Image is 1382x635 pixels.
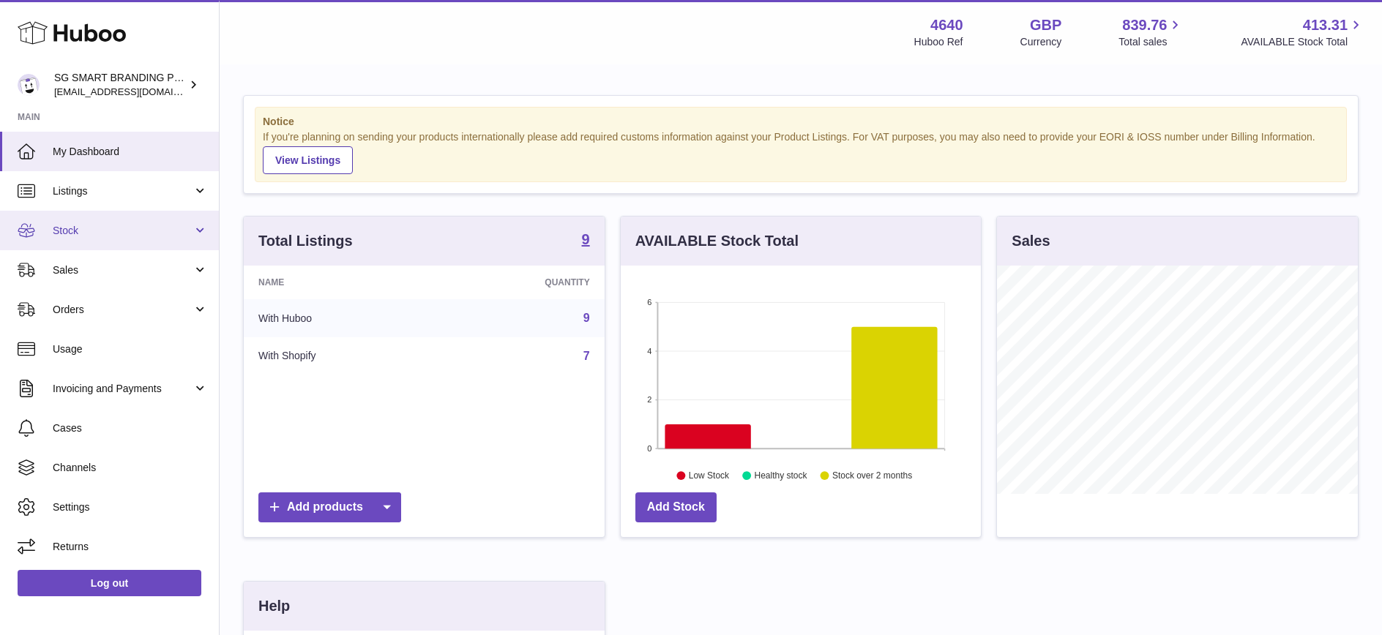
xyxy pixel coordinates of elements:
span: Settings [53,500,208,514]
a: 839.76 Total sales [1118,15,1184,49]
span: 413.31 [1303,15,1348,35]
a: Add Stock [635,492,717,522]
h3: AVAILABLE Stock Total [635,231,799,251]
span: Channels [53,461,208,475]
text: Healthy stock [754,470,807,481]
h3: Total Listings [258,231,353,251]
a: 7 [583,350,590,362]
th: Quantity [438,266,605,299]
span: 839.76 [1122,15,1167,35]
a: Add products [258,492,401,522]
h3: Help [258,596,290,616]
a: Log out [18,570,201,596]
span: AVAILABLE Stock Total [1241,35,1364,49]
h3: Sales [1012,231,1050,251]
text: 6 [647,298,651,307]
span: My Dashboard [53,145,208,159]
div: If you're planning on sending your products internationally please add required customs informati... [263,130,1339,174]
span: Sales [53,263,193,277]
span: Orders [53,303,193,317]
th: Name [244,266,438,299]
strong: 9 [582,232,590,247]
div: Huboo Ref [914,35,963,49]
td: With Shopify [244,337,438,375]
div: SG SMART BRANDING PTE. LTD. [54,71,186,99]
text: Stock over 2 months [832,470,912,481]
text: 4 [647,347,651,356]
span: Usage [53,342,208,356]
span: [EMAIL_ADDRESS][DOMAIN_NAME] [54,86,215,97]
strong: GBP [1030,15,1061,35]
span: Stock [53,224,193,238]
text: 0 [647,444,651,453]
a: 413.31 AVAILABLE Stock Total [1241,15,1364,49]
span: Listings [53,184,193,198]
span: Total sales [1118,35,1184,49]
td: With Huboo [244,299,438,337]
span: Cases [53,421,208,435]
span: Invoicing and Payments [53,382,193,396]
text: 2 [647,395,651,404]
a: View Listings [263,146,353,174]
strong: 4640 [930,15,963,35]
img: uktopsmileshipping@gmail.com [18,74,40,96]
text: Low Stock [689,470,730,481]
div: Currency [1020,35,1062,49]
a: 9 [582,232,590,249]
a: 9 [583,312,590,324]
strong: Notice [263,115,1339,129]
span: Returns [53,540,208,554]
